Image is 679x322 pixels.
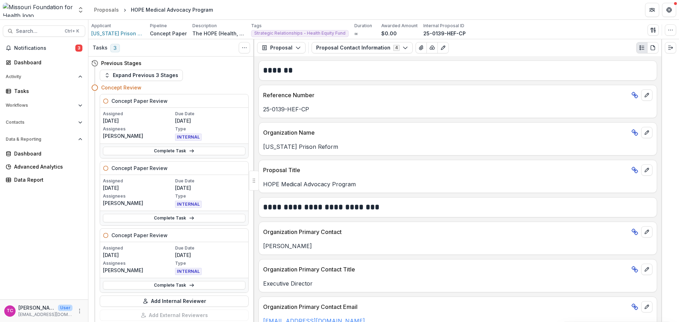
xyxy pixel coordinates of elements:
[3,71,85,82] button: Open Activity
[647,42,658,53] button: PDF view
[662,3,676,17] button: Get Help
[103,111,174,117] p: Assigned
[18,304,55,311] p: [PERSON_NAME]
[192,23,217,29] p: Description
[3,148,85,159] a: Dashboard
[416,42,427,53] button: View Attached Files
[423,30,466,37] p: 25-0139-HEF-CP
[3,25,85,37] button: Search...
[3,3,73,17] img: Missouri Foundation for Health logo
[263,303,628,311] p: Organization Primary Contact Email
[103,214,245,222] a: Complete Task
[263,166,628,174] p: Proposal Title
[103,267,174,274] p: [PERSON_NAME]
[175,201,202,208] span: INTERNAL
[263,180,652,188] p: HOPE Medical Advocacy Program
[103,147,245,155] a: Complete Task
[645,3,659,17] button: Partners
[636,42,648,53] button: Plaintext view
[100,310,249,321] button: Add External Reviewers
[665,42,676,53] button: Expand right
[354,30,358,37] p: ∞
[257,42,306,53] button: Proposal
[175,117,246,124] p: [DATE]
[312,42,413,53] button: Proposal Contact Information4
[6,103,75,108] span: Workflows
[103,178,174,184] p: Assigned
[131,6,213,13] div: HOPE Medical Advocacy Program
[16,28,60,34] span: Search...
[63,27,81,35] div: Ctrl + K
[3,134,85,145] button: Open Data & Reporting
[14,59,80,66] div: Dashboard
[111,97,168,105] h5: Concept Paper Review
[14,163,80,170] div: Advanced Analytics
[94,6,119,13] div: Proposals
[175,245,246,251] p: Due Date
[175,126,246,132] p: Type
[103,260,174,267] p: Assignees
[75,307,84,315] button: More
[110,44,120,52] span: 3
[103,199,174,207] p: [PERSON_NAME]
[14,45,75,51] span: Notifications
[641,164,652,176] button: edit
[354,23,372,29] p: Duration
[3,57,85,68] a: Dashboard
[101,59,141,67] h4: Previous Stages
[76,3,86,17] button: Open entity switcher
[91,30,144,37] a: [US_STATE] Prison Reform
[103,245,174,251] p: Assigned
[175,268,202,275] span: INTERNAL
[103,126,174,132] p: Assignees
[263,228,628,236] p: Organization Primary Contact
[3,117,85,128] button: Open Contacts
[100,70,183,81] button: Expand Previous 3 Stages
[175,178,246,184] p: Due Date
[263,105,652,113] p: 25-0139-HEF-CP
[111,164,168,172] h5: Concept Paper Review
[423,23,464,29] p: Internal Proposal ID
[437,42,449,53] button: Edit as form
[3,174,85,186] a: Data Report
[6,120,75,125] span: Contacts
[263,91,628,99] p: Reference Number
[6,74,75,79] span: Activity
[381,30,397,37] p: $0.00
[103,132,174,140] p: [PERSON_NAME]
[103,281,245,289] a: Complete Task
[14,150,80,157] div: Dashboard
[75,45,82,52] span: 3
[111,232,168,239] h5: Concept Paper Review
[14,176,80,183] div: Data Report
[103,184,174,192] p: [DATE]
[175,111,246,117] p: Due Date
[103,117,174,124] p: [DATE]
[263,128,628,137] p: Organization Name
[14,87,80,95] div: Tasks
[3,42,85,54] button: Notifications3
[263,279,652,288] p: Executive Director
[641,301,652,312] button: edit
[18,311,72,318] p: [EMAIL_ADDRESS][DOMAIN_NAME]
[263,142,652,151] p: [US_STATE] Prison Reform
[175,260,246,267] p: Type
[150,30,187,37] p: Concept Paper
[175,193,246,199] p: Type
[3,161,85,172] a: Advanced Analytics
[641,226,652,238] button: edit
[641,264,652,275] button: edit
[175,251,246,259] p: [DATE]
[239,42,250,53] button: Toggle View Cancelled Tasks
[263,242,652,250] p: [PERSON_NAME]
[641,127,652,138] button: edit
[3,100,85,111] button: Open Workflows
[263,265,628,274] p: Organization Primary Contact Title
[254,31,346,36] span: Strategic Relationships - Health Equity Fund
[150,23,167,29] p: Pipeline
[91,23,111,29] p: Applicant
[192,30,245,37] p: The HOPE (Health, Outreach, and Patient Empowerment) Medical Advocacy Program, led by [US_STATE] ...
[381,23,418,29] p: Awarded Amount
[641,89,652,101] button: edit
[6,137,75,142] span: Data & Reporting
